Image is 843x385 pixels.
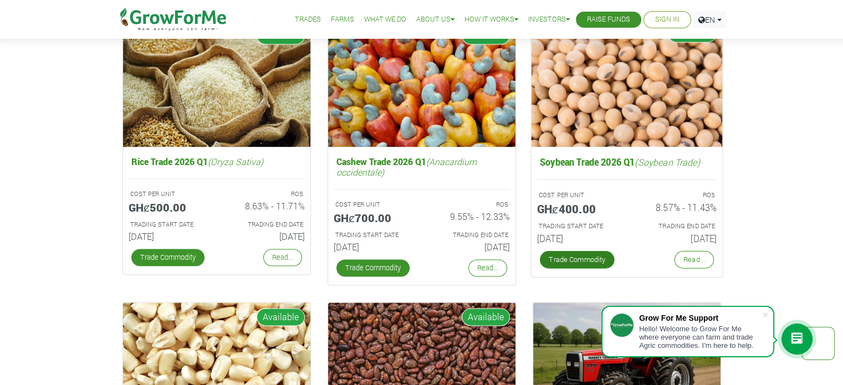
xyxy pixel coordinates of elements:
a: Trades [295,14,321,25]
h5: Rice Trade 2026 Q1 [129,153,305,170]
h5: GHȼ400.00 [537,202,618,215]
h6: 8.57% - 11.43% [635,202,717,213]
p: Estimated Trading Start Date [538,222,616,231]
div: Grow For Me Support [639,314,762,322]
a: Read... [468,259,507,276]
h6: [DATE] [430,242,510,252]
img: growforme image [328,21,515,147]
div: Hello! Welcome to Grow For Me where everyone can farm and trade Agric commodities. I'm here to help. [639,325,762,350]
p: Estimated Trading Start Date [130,220,207,229]
h6: [DATE] [129,231,208,242]
h6: [DATE] [225,231,305,242]
i: (Soybean Trade) [635,156,699,167]
p: ROS [227,189,303,199]
h5: Soybean Trade 2026 Q1 [537,153,716,170]
a: About Us [416,14,454,25]
p: Estimated Trading End Date [432,230,508,240]
h6: 9.55% - 12.33% [430,211,510,222]
p: Estimated Trading End Date [637,222,715,231]
h6: [DATE] [635,233,717,244]
img: growforme image [123,21,310,147]
a: Sign In [655,14,679,25]
p: COST PER UNIT [538,191,616,200]
a: EN [693,11,727,28]
p: COST PER UNIT [130,189,207,199]
h5: GHȼ500.00 [129,201,208,214]
p: ROS [637,191,715,200]
a: Trade Commodity [539,251,614,269]
a: What We Do [364,14,406,25]
p: Estimated Trading Start Date [335,230,412,240]
h6: [DATE] [334,242,413,252]
img: growforme image [531,19,722,147]
i: (Oryza Sativa) [208,156,263,167]
p: Estimated Trading End Date [227,220,303,229]
span: Available [462,308,510,326]
h6: 8.63% - 11.71% [225,201,305,211]
a: Raise Funds [587,14,630,25]
a: Investors [528,14,570,25]
h6: [DATE] [537,233,618,244]
a: Read... [263,249,302,266]
a: Read... [674,251,713,269]
span: Available [257,308,305,326]
a: Trade Commodity [131,249,205,266]
i: (Anacardium occidentale) [336,156,477,178]
p: COST PER UNIT [335,200,412,209]
p: ROS [432,200,508,209]
a: Farms [331,14,354,25]
a: How it Works [464,14,518,25]
a: Trade Commodity [336,259,410,276]
h5: Cashew Trade 2026 Q1 [334,153,510,180]
h5: GHȼ700.00 [334,211,413,224]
